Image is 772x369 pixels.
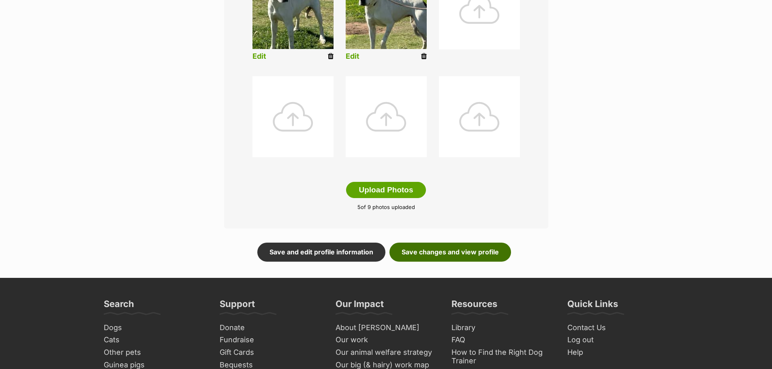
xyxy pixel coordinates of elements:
[357,204,361,210] span: 5
[336,298,384,314] h3: Our Impact
[216,322,324,334] a: Donate
[567,298,618,314] h3: Quick Links
[564,346,672,359] a: Help
[236,203,536,211] p: of 9 photos uploaded
[216,346,324,359] a: Gift Cards
[346,52,359,61] a: Edit
[346,182,426,198] button: Upload Photos
[101,346,208,359] a: Other pets
[101,322,208,334] a: Dogs
[448,322,556,334] a: Library
[332,334,440,346] a: Our work
[104,298,134,314] h3: Search
[220,298,255,314] h3: Support
[448,346,556,367] a: How to Find the Right Dog Trainer
[389,243,511,261] a: Save changes and view profile
[332,322,440,334] a: About [PERSON_NAME]
[448,334,556,346] a: FAQ
[216,334,324,346] a: Fundraise
[451,298,497,314] h3: Resources
[332,346,440,359] a: Our animal welfare strategy
[252,52,266,61] a: Edit
[101,334,208,346] a: Cats
[564,322,672,334] a: Contact Us
[564,334,672,346] a: Log out
[257,243,385,261] a: Save and edit profile information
